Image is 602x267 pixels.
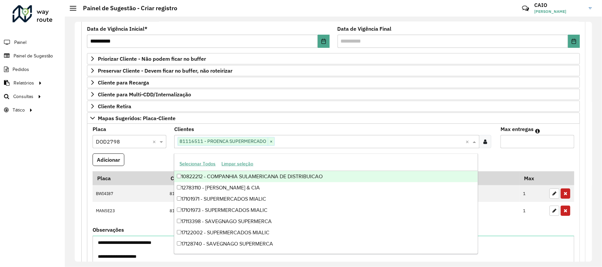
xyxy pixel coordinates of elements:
span: Priorizar Cliente - Não podem ficar no buffer [98,56,206,61]
a: Preservar Cliente - Devem ficar no buffer, não roteirizar [87,65,580,76]
td: BWI4I87 [93,185,166,202]
div: 17113398 - SAVEGNAGO SUPERMERCA [174,216,477,227]
span: Relatórios [14,80,34,86]
a: Contato Rápido [518,1,533,16]
th: Placa [93,171,166,185]
label: Observações [93,226,124,234]
div: 12783110 - [PERSON_NAME] & CIA [174,182,477,193]
span: Painel de Sugestão [14,52,53,59]
th: Max [520,171,546,185]
div: 17122002 - SUPERMERCADOS MIALIC [174,227,477,238]
span: [PERSON_NAME] [534,9,584,15]
td: 1 [520,202,546,219]
button: Selecionar Todos [177,159,219,169]
ng-dropdown-panel: Options list [174,153,478,254]
td: MAN5E23 [93,202,166,219]
td: 81116511 [166,202,352,219]
div: 17101973 - SUPERMERCADOS MIALIC [174,205,477,216]
label: Data de Vigência Inicial [87,25,147,33]
span: Tático [13,107,25,114]
span: Mapas Sugeridos: Placa-Cliente [98,116,176,121]
span: × [268,138,274,146]
span: Cliente para Multi-CDD/Internalização [98,92,191,97]
th: Código Cliente [166,171,352,185]
em: Máximo de clientes que serão colocados na mesma rota com os clientes informados [535,128,540,134]
a: Priorizar Cliente - Não podem ficar no buffer [87,53,580,64]
label: Placa [93,125,106,133]
button: Adicionar [93,153,124,166]
label: Max entregas [501,125,534,133]
span: Clear all [152,138,158,146]
a: Cliente para Multi-CDD/Internalização [87,89,580,100]
h3: CAIO [534,2,584,8]
button: Limpar seleção [219,159,256,169]
label: Data de Vigência Final [338,25,392,33]
a: Cliente para Recarga [87,77,580,88]
span: Cliente para Recarga [98,80,149,85]
button: Choose Date [568,35,580,48]
label: Clientes [174,125,194,133]
a: Mapas Sugeridos: Placa-Cliente [87,113,580,124]
span: Preservar Cliente - Devem ficar no buffer, não roteirizar [98,68,232,73]
span: Pedidos [13,66,29,73]
span: Painel [14,39,26,46]
h2: Painel de Sugestão - Criar registro [76,5,177,12]
span: Consultas [13,93,33,100]
span: Clear all [465,138,471,146]
span: 81116511 - PROENCA SUPERMERCADO [178,137,268,145]
div: 17128740 - SAVEGNAGO SUPERMERCA [174,238,477,250]
div: 17128742 - SAVEGNAGO SUPERMERCA [174,250,477,261]
a: Cliente Retira [87,101,580,112]
td: 1 [520,185,546,202]
div: 10822212 - COMPANHIA SULAMERICANA DE DISTRIBUICAO [174,171,477,182]
div: 17101971 - SUPERMERCADOS MIALIC [174,193,477,205]
span: Cliente Retira [98,104,131,109]
td: 81116511 [166,185,352,202]
button: Choose Date [318,35,330,48]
